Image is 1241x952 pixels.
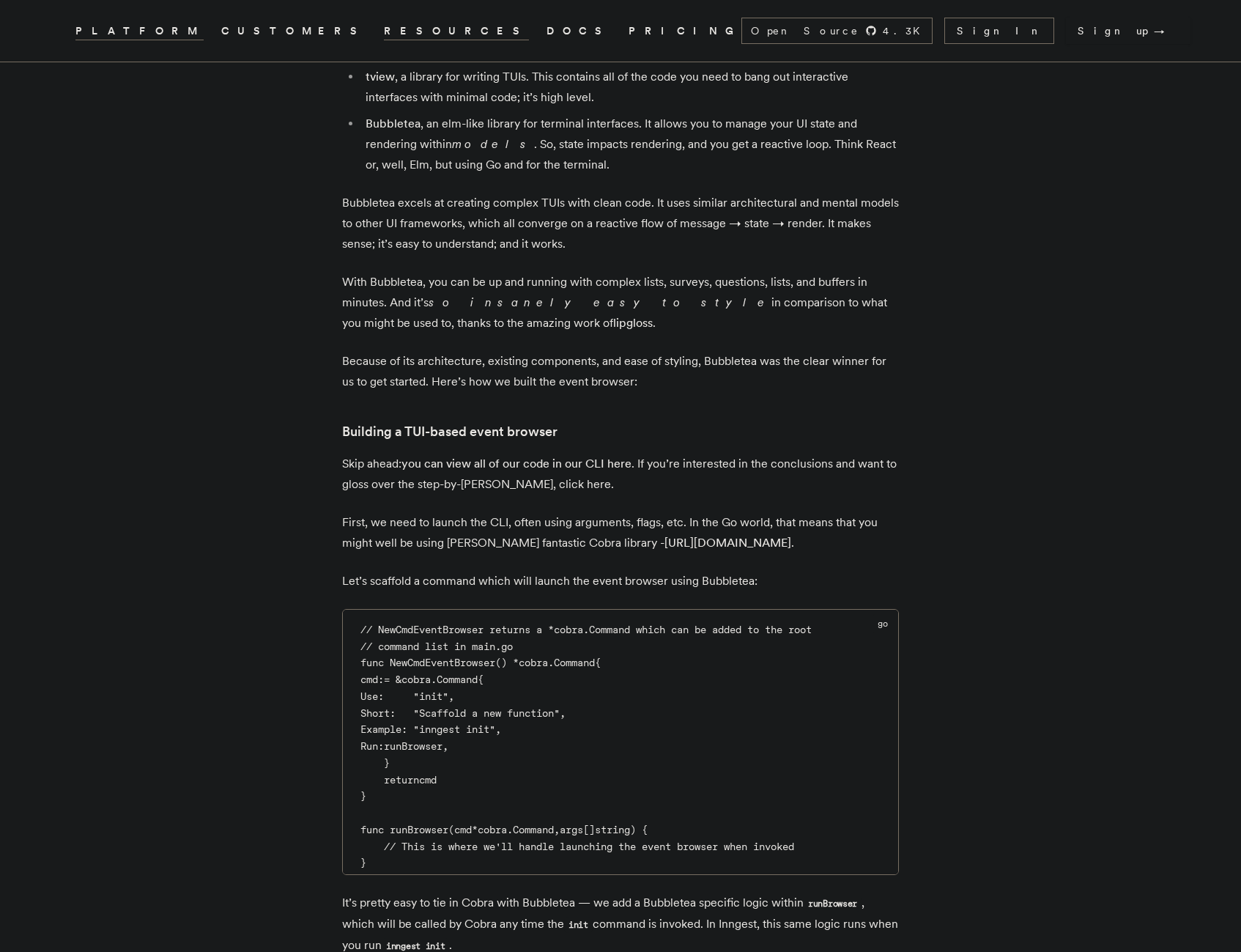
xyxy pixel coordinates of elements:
[361,67,899,108] li: , a library for writing TUIs. This contains all of the code you need to bang out interactive inte...
[384,22,529,40] button: RESOURCES
[390,824,448,835] span: runBrowser
[378,690,384,702] span: :
[342,454,899,495] p: Skip ahead: . If you’re interested in the conclusions and want to gloss over the step-by-[PERSON_...
[401,674,431,685] span: cobra
[413,690,448,702] span: "init"
[384,774,419,786] span: return
[664,536,791,550] a: [URL][DOMAIN_NAME]
[342,351,899,392] p: Because of its architecture, existing components, and ease of styling, Bubbletea was the clear wi...
[419,774,437,786] span: cmd
[547,22,611,40] a: DOCS
[1066,18,1190,44] a: Sign up
[75,22,204,40] button: PLATFORM
[595,824,630,835] span: string
[589,824,595,835] span: ]
[513,824,554,835] span: Command
[366,117,421,130] a: Bubbletea
[595,657,601,668] span: {
[501,657,507,668] span: )
[360,857,366,868] span: }
[613,316,653,330] a: lipgloss
[342,512,899,553] p: First, we need to launch the CLI, often using arguments, flags, etc. In the Go world, that means ...
[751,23,859,38] span: Open Source
[396,674,401,685] span: &
[442,740,448,752] span: ,
[390,657,495,668] span: NewCmdEventBrowser
[437,674,478,685] span: Command
[360,624,812,635] span: // NewCmdEventBrowser returns a *cobra.Command which can be added to the root
[944,18,1054,44] a: Sign In
[413,707,560,719] span: "Scaffold a new function"
[342,193,899,254] p: Bubbletea excels at creating complex TUIs with clean code. It uses similar architectural and ment...
[883,23,929,38] span: 4.3 K
[642,824,648,835] span: {
[360,824,384,835] span: func
[495,657,501,668] span: (
[366,70,395,84] a: tview
[342,571,899,591] p: Let’s scaffold a command which will launch the event browser using Bubbletea:
[495,723,501,735] span: ,
[804,896,862,912] code: runBrowser
[360,740,378,752] span: Run
[378,740,384,752] span: :
[401,457,631,471] a: you can view all of our code in our CLI here
[448,690,454,702] span: ,
[448,824,454,835] span: (
[360,690,378,702] span: Use
[360,707,390,719] span: Short
[454,824,472,835] span: cmd
[384,841,794,852] span: // This is where we'll handle launching the event browser when invoked
[431,674,437,685] span: .
[361,114,899,175] li: , an elm-like library for terminal interfaces. It allows you to manage your UI state and renderin...
[583,824,589,835] span: [
[1154,23,1179,38] span: →
[342,272,899,333] p: With Bubbletea, you can be up and running with complex lists, surveys, questions, lists, and buff...
[390,707,396,719] span: :
[873,614,892,633] span: go
[413,723,495,735] span: "inngest init"
[560,707,566,719] span: ,
[554,657,595,668] span: Command
[478,824,507,835] span: cobra
[519,657,548,668] span: cobra
[384,757,390,769] span: }
[548,657,554,668] span: .
[360,674,378,685] span: cmd
[401,723,407,735] span: :
[630,824,636,835] span: )
[342,421,899,442] h3: Building a TUI-based event browser
[478,674,484,685] span: {
[384,740,442,752] span: runBrowser
[452,137,534,151] em: models
[564,917,593,933] code: init
[429,295,771,309] em: so insanely easy to style
[360,641,513,652] span: // command list in main.go
[378,674,390,685] span: :=
[360,723,401,735] span: Example
[221,22,366,40] a: CUSTOMERS
[360,790,366,802] span: }
[554,824,560,835] span: ,
[360,657,384,668] span: func
[629,22,741,40] a: PRICING
[507,824,513,835] span: .
[560,824,583,835] span: args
